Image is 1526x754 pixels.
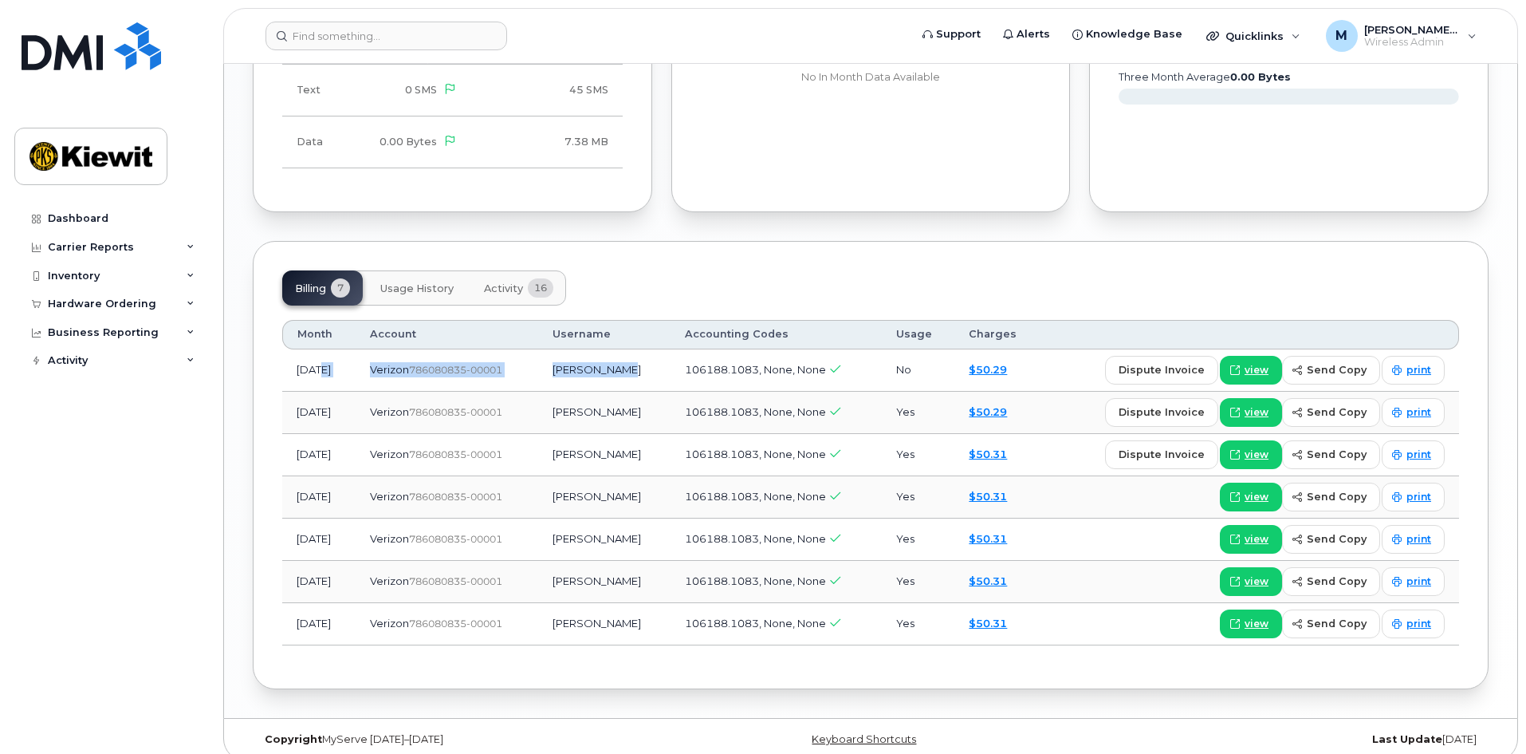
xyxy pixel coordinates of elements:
[538,392,671,434] td: [PERSON_NAME]
[1406,448,1431,462] span: print
[954,320,1041,349] th: Charges
[969,574,1007,587] a: $50.31
[1086,26,1182,42] span: Knowledge Base
[282,392,356,434] td: [DATE]
[265,733,322,745] strong: Copyright
[409,491,502,503] span: 786080835-00001
[685,405,826,418] span: 106188.1083, None, None
[685,532,826,545] span: 106188.1083, None, None
[882,320,955,349] th: Usage
[538,519,671,561] td: [PERSON_NAME]
[1017,26,1050,42] span: Alerts
[470,116,622,168] td: 7.38 MB
[1382,525,1445,554] a: print
[282,561,356,603] td: [DATE]
[1061,18,1194,50] a: Knowledge Base
[538,434,671,476] td: [PERSON_NAME]
[1220,525,1282,554] a: view
[1076,733,1489,746] div: [DATE]
[1225,30,1284,42] span: Quicklinks
[1307,489,1367,504] span: send copy
[1105,398,1218,427] button: dispute invoice
[1307,362,1367,377] span: send copy
[685,574,826,587] span: 106188.1083, None, None
[1220,398,1282,427] a: view
[282,476,356,519] td: [DATE]
[1245,617,1268,631] span: view
[1230,71,1291,83] tspan: 0.00 Bytes
[1105,356,1218,385] button: dispute invoice
[1282,356,1380,385] button: send copy
[1307,405,1367,420] span: send copy
[882,519,955,561] td: Yes
[409,575,502,587] span: 786080835-00001
[1245,405,1268,420] span: view
[1245,532,1268,547] span: view
[1307,447,1367,462] span: send copy
[370,448,409,460] span: Verizon
[969,617,1007,630] a: $50.31
[1245,448,1268,462] span: view
[1382,483,1445,511] a: print
[1282,525,1380,554] button: send copy
[1457,685,1514,742] iframe: Messenger Launcher
[1220,483,1282,511] a: view
[370,574,409,587] span: Verizon
[1307,616,1367,631] span: send copy
[1382,356,1445,385] a: print
[1195,20,1312,52] div: Quicklinks
[282,519,356,561] td: [DATE]
[356,320,538,349] th: Account
[812,733,916,745] a: Keyboard Shortcuts
[538,320,671,349] th: Username
[1220,610,1282,638] a: view
[470,65,622,116] td: 45 SMS
[1307,531,1367,547] span: send copy
[282,434,356,476] td: [DATE]
[1118,71,1291,83] text: three month average
[969,363,1007,376] a: $50.29
[882,476,955,519] td: Yes
[685,617,826,630] span: 106188.1083, None, None
[671,320,881,349] th: Accounting Codes
[484,282,523,295] span: Activity
[969,448,1007,460] a: $50.31
[1119,447,1205,462] span: dispute invoice
[1220,440,1282,469] a: view
[253,733,665,746] div: MyServe [DATE]–[DATE]
[1372,733,1442,745] strong: Last Update
[1282,398,1380,427] button: send copy
[370,363,409,376] span: Verizon
[409,448,502,460] span: 786080835-00001
[265,22,507,50] input: Find something...
[370,490,409,503] span: Verizon
[936,26,981,42] span: Support
[538,349,671,392] td: [PERSON_NAME]
[1119,362,1205,377] span: dispute invoice
[528,278,553,298] span: 16
[1220,567,1282,596] a: view
[685,363,826,376] span: 106188.1083, None, None
[969,405,1007,418] a: $50.29
[1406,363,1431,377] span: print
[1382,398,1445,427] a: print
[1282,440,1380,469] button: send copy
[882,561,955,603] td: Yes
[685,490,826,503] span: 106188.1083, None, None
[1245,574,1268,589] span: view
[380,136,437,148] span: 0.00 Bytes
[409,406,502,418] span: 786080835-00001
[370,532,409,545] span: Verizon
[911,18,992,50] a: Support
[1119,405,1205,420] span: dispute invoice
[282,65,349,116] td: Text
[409,364,502,376] span: 786080835-00001
[282,320,356,349] th: Month
[405,84,437,96] span: 0 SMS
[969,490,1007,503] a: $50.31
[882,349,955,392] td: No
[370,405,409,418] span: Verizon
[882,603,955,645] td: Yes
[380,282,454,295] span: Usage History
[882,392,955,434] td: Yes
